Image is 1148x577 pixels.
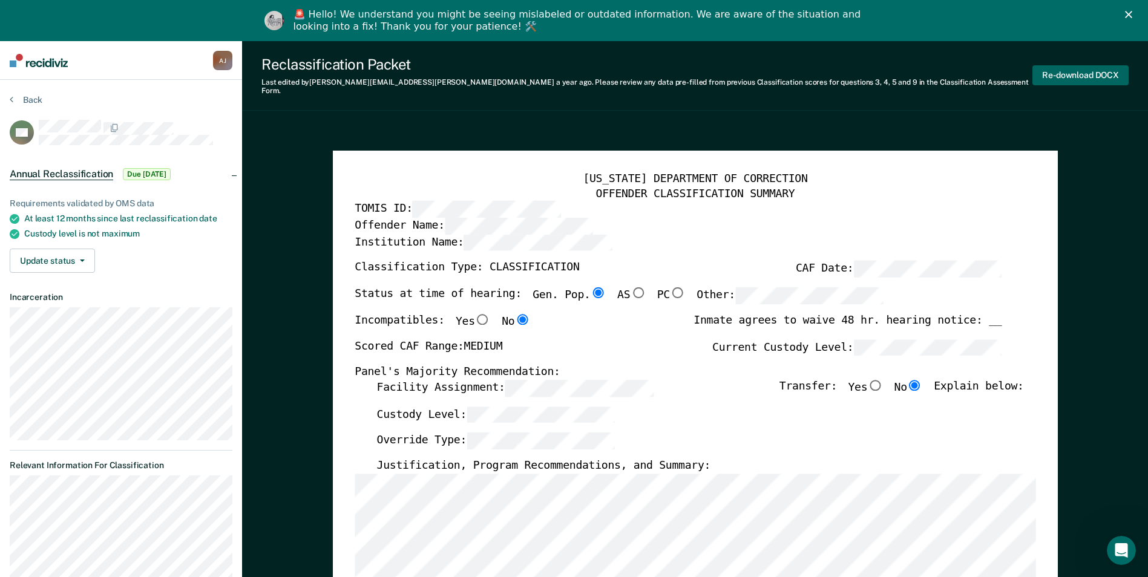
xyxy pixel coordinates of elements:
[376,432,615,449] label: Override Type:
[474,313,490,324] input: Yes
[355,261,579,278] label: Classification Type: CLASSIFICATION
[907,379,923,390] input: No
[848,379,883,396] label: Yes
[376,406,615,423] label: Custody Level:
[355,313,530,339] div: Incompatibles:
[779,379,1024,406] div: Transfer: Explain below:
[10,460,232,471] dt: Relevant Information For Classification
[355,218,593,235] label: Offender Name:
[213,51,232,70] button: AJ
[657,287,685,304] label: PC
[670,287,686,298] input: PC
[376,379,653,396] label: Facility Assignment:
[10,54,68,67] img: Recidiviz
[1032,65,1129,85] button: Re-download DOCX
[355,287,884,314] div: Status at time of hearing:
[412,201,560,218] input: TOMIS ID:
[123,168,171,180] span: Due [DATE]
[617,287,646,304] label: AS
[796,261,1002,278] label: CAF Date:
[694,313,1002,339] div: Inmate agrees to waive 48 hr. hearing notice: __
[102,229,140,238] span: maximum
[10,168,113,180] span: Annual Reclassification
[1107,536,1136,565] iframe: Intercom live chat
[853,339,1002,356] input: Current Custody Level:
[467,432,615,449] input: Override Type:
[853,261,1002,278] input: CAF Date:
[199,214,217,223] span: date
[261,78,1032,96] div: Last edited by [PERSON_NAME][EMAIL_ADDRESS][PERSON_NAME][DOMAIN_NAME] . Please review any data pr...
[10,292,232,302] dt: Incarceration
[294,8,865,33] div: 🚨 Hello! We understand you might be seeing mislabeled or outdated information. We are aware of th...
[1125,11,1137,18] div: Close
[264,11,284,30] img: Profile image for Kim
[456,313,491,329] label: Yes
[10,249,95,273] button: Update status
[467,406,615,423] input: Custody Level:
[355,172,1035,187] div: [US_STATE] DEPARTMENT OF CORRECTION
[376,459,710,474] label: Justification, Program Recommendations, and Summary:
[502,313,530,329] label: No
[213,51,232,70] div: A J
[10,198,232,209] div: Requirements validated by OMS data
[556,78,592,86] span: a year ago
[514,313,530,324] input: No
[355,201,560,218] label: TOMIS ID:
[24,229,232,239] div: Custody level is not
[10,94,42,105] button: Back
[630,287,646,298] input: AS
[867,379,883,390] input: Yes
[355,186,1035,201] div: OFFENDER CLASSIFICATION SUMMARY
[444,218,592,235] input: Offender Name:
[697,287,884,304] label: Other:
[505,379,653,396] input: Facility Assignment:
[712,339,1002,356] label: Current Custody Level:
[735,287,884,304] input: Other:
[590,287,606,298] input: Gen. Pop.
[355,365,1002,380] div: Panel's Majority Recommendation:
[464,234,612,251] input: Institution Name:
[355,234,612,251] label: Institution Name:
[533,287,606,304] label: Gen. Pop.
[261,56,1032,73] div: Reclassification Packet
[355,339,502,356] label: Scored CAF Range: MEDIUM
[24,214,232,224] div: At least 12 months since last reclassification
[894,379,922,396] label: No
